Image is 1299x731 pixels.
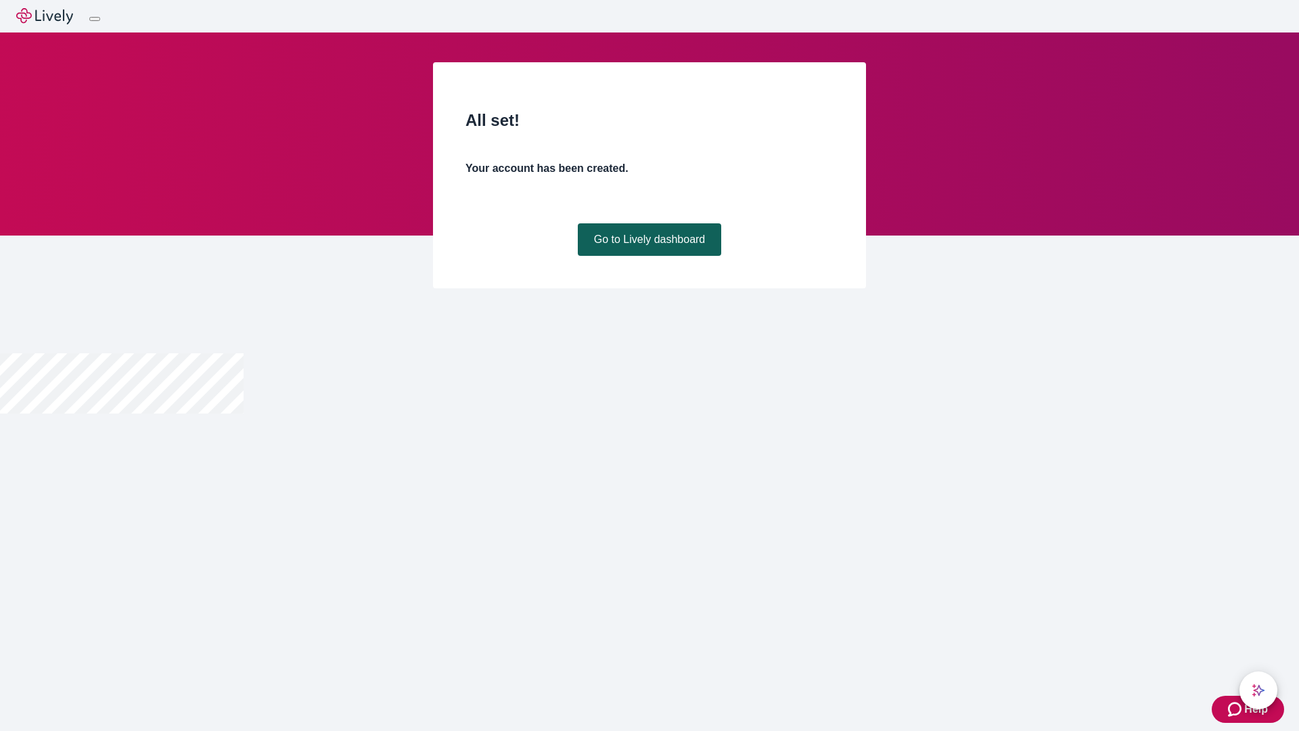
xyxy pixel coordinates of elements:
img: Lively [16,8,73,24]
a: Go to Lively dashboard [578,223,722,256]
h4: Your account has been created. [465,160,834,177]
button: Zendesk support iconHelp [1212,696,1284,723]
button: chat [1239,671,1277,709]
svg: Lively AI Assistant [1252,684,1265,697]
span: Help [1244,701,1268,717]
button: Log out [89,17,100,21]
h2: All set! [465,108,834,133]
svg: Zendesk support icon [1228,701,1244,717]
